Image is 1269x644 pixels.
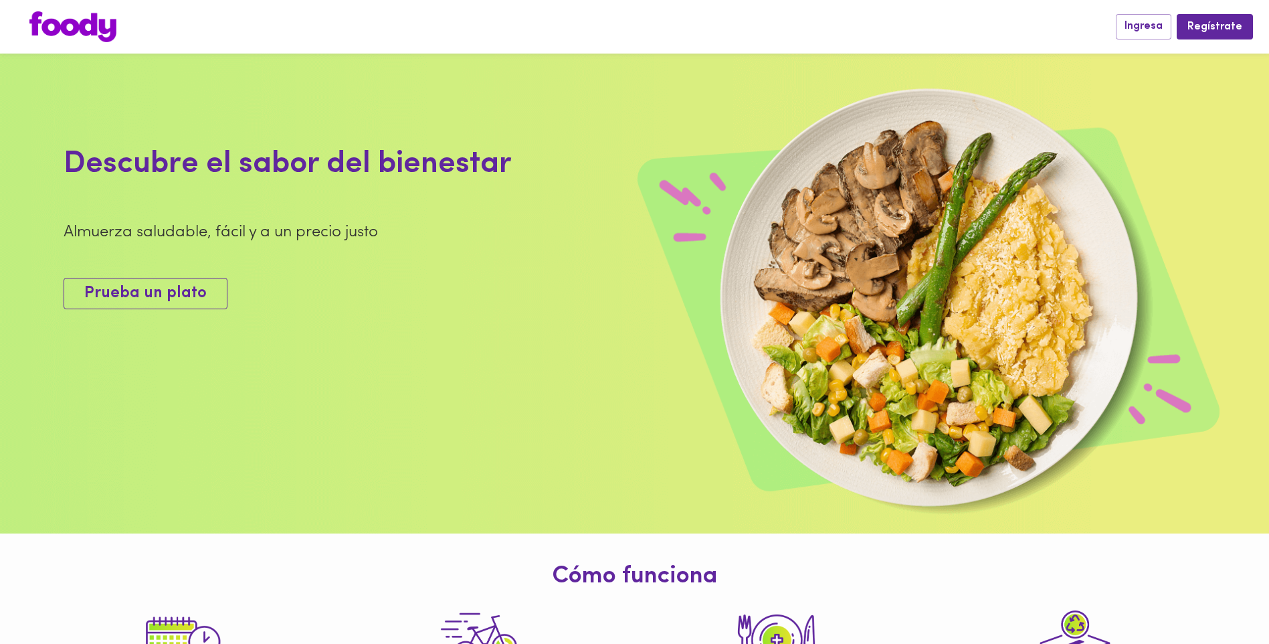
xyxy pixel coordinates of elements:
img: logo.png [29,11,116,42]
div: Almuerza saludable, fácil y a un precio justo [64,221,825,244]
span: Prueba un plato [84,284,207,303]
button: Ingresa [1116,14,1171,39]
button: Prueba un plato [64,278,227,309]
h1: Cómo funciona [10,564,1259,590]
div: Descubre el sabor del bienestar [64,143,825,187]
span: Regístrate [1187,21,1242,33]
span: Ingresa [1125,20,1163,33]
button: Regístrate [1177,14,1253,39]
iframe: Messagebird Livechat Widget [1191,566,1256,631]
